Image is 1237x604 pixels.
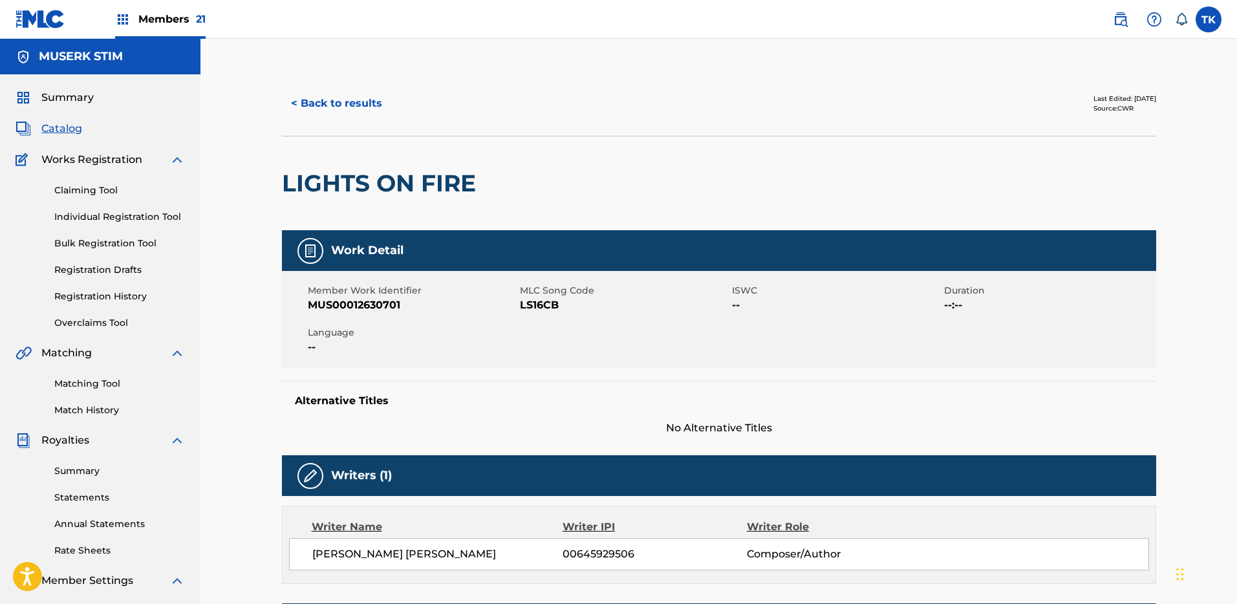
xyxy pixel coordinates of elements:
img: Royalties [16,433,31,448]
img: MLC Logo [16,10,65,28]
div: Drag [1176,555,1184,594]
span: Catalog [41,121,82,136]
img: Writers [303,468,318,484]
span: MUS00012630701 [308,297,517,313]
span: No Alternative Titles [282,420,1156,436]
span: Matching [41,345,92,361]
iframe: Chat Widget [1172,542,1237,604]
div: Writer Name [312,519,563,535]
img: Accounts [16,49,31,65]
span: Royalties [41,433,89,448]
img: Works Registration [16,152,32,167]
span: Members [138,12,206,27]
img: expand [169,345,185,361]
a: Registration History [54,290,185,303]
a: Individual Registration Tool [54,210,185,224]
a: Bulk Registration Tool [54,237,185,250]
a: Annual Statements [54,517,185,531]
span: Member Settings [41,573,133,588]
a: Registration Drafts [54,263,185,277]
h5: Alternative Titles [295,394,1143,407]
span: -- [732,297,941,313]
span: LS16CB [520,297,729,313]
span: MLC Song Code [520,284,729,297]
img: Catalog [16,121,31,136]
a: Statements [54,491,185,504]
span: Composer/Author [747,546,914,562]
img: Summary [16,90,31,105]
span: --:-- [944,297,1153,313]
img: Work Detail [303,243,318,259]
button: < Back to results [282,87,391,120]
div: Writer Role [747,519,914,535]
a: Match History [54,404,185,417]
div: Writer IPI [563,519,747,535]
div: Source: CWR [1093,103,1156,113]
div: User Menu [1196,6,1221,32]
a: SummarySummary [16,90,94,105]
img: search [1113,12,1128,27]
img: Matching [16,345,32,361]
h5: Writers (1) [331,468,392,483]
a: Rate Sheets [54,544,185,557]
img: Top Rightsholders [115,12,131,27]
span: -- [308,340,517,355]
img: expand [169,573,185,588]
h2: LIGHTS ON FIRE [282,169,482,198]
span: 00645929506 [563,546,746,562]
a: Summary [54,464,185,478]
span: [PERSON_NAME] [PERSON_NAME] [312,546,563,562]
div: Help [1141,6,1167,32]
span: Duration [944,284,1153,297]
img: help [1146,12,1162,27]
div: Notifications [1175,13,1188,26]
div: Last Edited: [DATE] [1093,94,1156,103]
a: CatalogCatalog [16,121,82,136]
h5: Work Detail [331,243,403,258]
a: Matching Tool [54,377,185,391]
span: ISWC [732,284,941,297]
span: Summary [41,90,94,105]
span: Member Work Identifier [308,284,517,297]
a: Claiming Tool [54,184,185,197]
img: expand [169,152,185,167]
span: 21 [196,13,206,25]
img: expand [169,433,185,448]
a: Public Search [1108,6,1134,32]
span: Works Registration [41,152,142,167]
h5: MUSERK STIM [39,49,123,64]
iframe: Resource Center [1201,400,1237,504]
a: Overclaims Tool [54,316,185,330]
span: Language [308,326,517,340]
